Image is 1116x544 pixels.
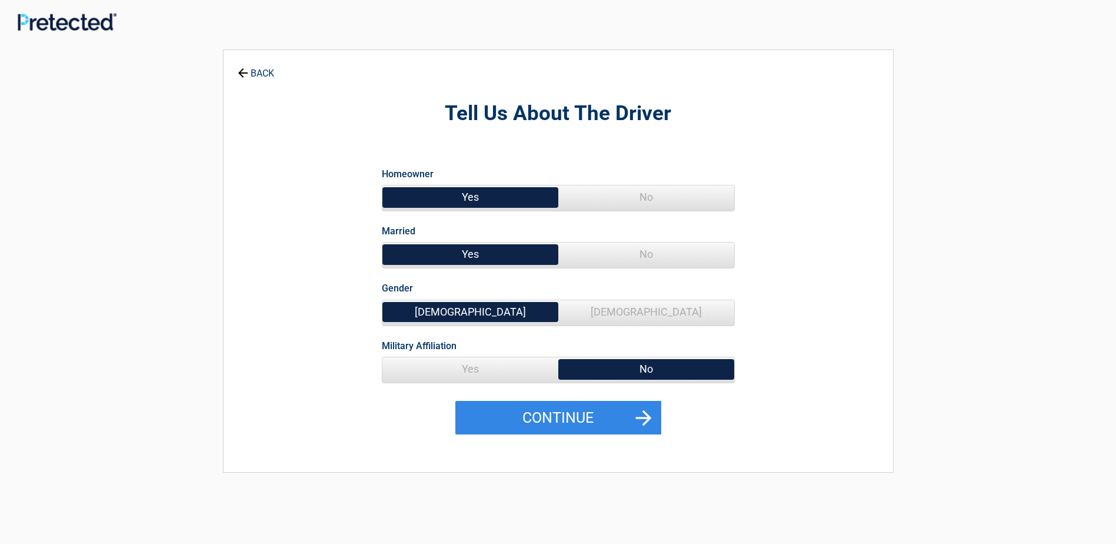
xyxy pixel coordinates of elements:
label: Married [382,223,415,239]
label: Gender [382,280,413,296]
label: Military Affiliation [382,338,457,354]
span: Yes [382,185,558,209]
span: No [558,243,734,266]
img: Main Logo [18,13,116,31]
button: Continue [455,401,661,435]
h2: Tell Us About The Driver [288,100,828,128]
label: Homeowner [382,166,434,182]
a: BACK [235,58,276,78]
span: No [558,185,734,209]
span: Yes [382,243,558,266]
span: Yes [382,357,558,381]
span: [DEMOGRAPHIC_DATA] [558,300,734,324]
span: No [558,357,734,381]
span: [DEMOGRAPHIC_DATA] [382,300,558,324]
